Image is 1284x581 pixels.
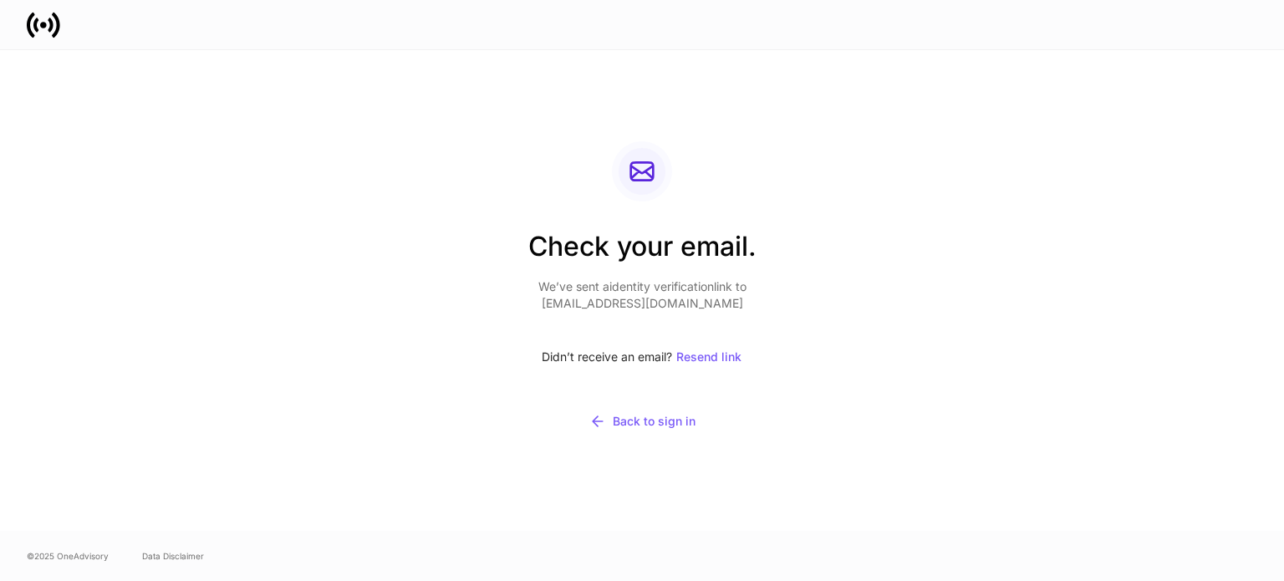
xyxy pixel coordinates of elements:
[27,549,109,563] span: © 2025 OneAdvisory
[528,339,757,375] div: Didn’t receive an email?
[589,413,695,430] div: Back to sign in
[528,228,757,278] h2: Check your email.
[676,351,741,363] div: Resend link
[528,278,757,312] p: We’ve sent a identity verification link to [EMAIL_ADDRESS][DOMAIN_NAME]
[528,402,757,441] button: Back to sign in
[142,549,204,563] a: Data Disclaimer
[675,339,742,375] button: Resend link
